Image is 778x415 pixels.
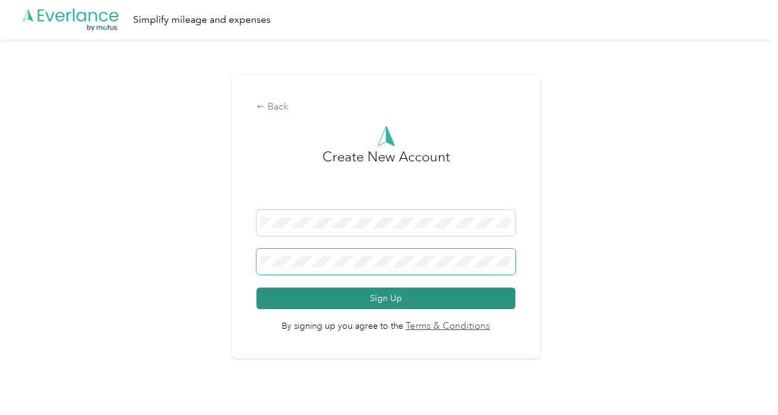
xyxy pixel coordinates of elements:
[322,147,450,210] h3: Create New Account
[403,320,490,334] a: Terms & Conditions
[256,100,515,115] div: Back
[133,12,271,28] div: Simplify mileage and expenses
[256,309,515,334] span: By signing up you agree to the
[256,288,515,309] button: Sign Up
